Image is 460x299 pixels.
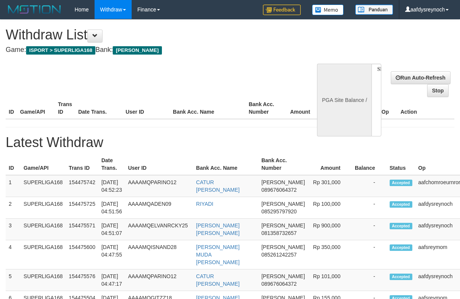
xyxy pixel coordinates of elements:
td: - [352,175,387,197]
td: SUPERLIGA168 [20,219,66,240]
a: Run Auto-Refresh [391,71,450,84]
td: AAAAMQELVANRCKY25 [125,219,193,240]
td: Rp 350,000 [308,240,352,269]
img: MOTION_logo.png [6,4,63,15]
td: SUPERLIGA168 [20,240,66,269]
td: [DATE] 04:51:07 [98,219,125,240]
th: Trans ID [55,97,75,119]
td: 154475571 [66,219,98,240]
th: Date Trans. [98,153,125,175]
td: 154475725 [66,197,98,219]
span: Accepted [390,274,412,280]
img: Feedback.jpg [263,5,301,15]
img: Button%20Memo.svg [312,5,344,15]
span: [PERSON_NAME] [113,46,162,55]
div: PGA Site Balance / [317,64,371,136]
span: 085295797920 [261,208,297,214]
th: Bank Acc. Name [193,153,258,175]
td: 1 [6,175,20,197]
th: Bank Acc. Number [246,97,283,119]
td: AAAAMQPARINO12 [125,175,193,197]
td: Rp 101,000 [308,269,352,291]
span: 081358732657 [261,230,297,236]
span: [PERSON_NAME] [261,244,305,250]
span: ISPORT > SUPERLIGA168 [26,46,95,55]
td: - [352,269,387,291]
td: 154475742 [66,175,98,197]
span: Accepted [390,223,412,229]
td: [DATE] 04:52:23 [98,175,125,197]
td: SUPERLIGA168 [20,197,66,219]
td: [DATE] 04:51:56 [98,197,125,219]
a: RIYADI [196,201,213,207]
h4: Game: Bank: [6,46,299,54]
span: [PERSON_NAME] [261,222,305,229]
td: Rp 100,000 [308,197,352,219]
td: AAAAMQISNAND28 [125,240,193,269]
a: Stop [427,84,449,97]
th: User ID [123,97,170,119]
span: 089676064372 [261,187,297,193]
th: Trans ID [66,153,98,175]
th: Game/API [20,153,66,175]
h1: Latest Withdraw [6,135,454,150]
th: ID [6,97,17,119]
th: User ID [125,153,193,175]
th: Amount [308,153,352,175]
img: panduan.png [355,5,393,15]
th: Date Trans. [75,97,123,119]
span: 085261242257 [261,252,297,258]
th: Amount [284,97,322,119]
td: SUPERLIGA168 [20,175,66,197]
td: [DATE] 04:47:17 [98,269,125,291]
span: [PERSON_NAME] [261,201,305,207]
th: Game/API [17,97,55,119]
td: - [352,240,387,269]
th: Bank Acc. Name [170,97,246,119]
span: Accepted [390,180,412,186]
td: - [352,219,387,240]
th: ID [6,153,20,175]
td: 4 [6,240,20,269]
td: 3 [6,219,20,240]
td: AAAAMQPARINO12 [125,269,193,291]
td: AAAAMQADEN09 [125,197,193,219]
th: Action [398,97,454,119]
span: Accepted [390,201,412,208]
a: CATUR [PERSON_NAME] [196,273,239,287]
td: - [352,197,387,219]
td: Rp 301,000 [308,175,352,197]
span: [PERSON_NAME] [261,273,305,279]
td: Rp 900,000 [308,219,352,240]
td: 2 [6,197,20,219]
span: [PERSON_NAME] [261,179,305,185]
span: 089676064372 [261,281,297,287]
a: CATUR [PERSON_NAME] [196,179,239,193]
span: Accepted [390,244,412,251]
td: 5 [6,269,20,291]
th: Op [379,97,398,119]
h1: Withdraw List [6,27,299,42]
a: [PERSON_NAME] [PERSON_NAME] [196,222,239,236]
td: 154475576 [66,269,98,291]
td: [DATE] 04:47:55 [98,240,125,269]
td: SUPERLIGA168 [20,269,66,291]
td: 154475600 [66,240,98,269]
th: Bank Acc. Number [258,153,308,175]
th: Balance [352,153,387,175]
a: [PERSON_NAME] MUDA [PERSON_NAME] [196,244,239,265]
th: Status [387,153,415,175]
